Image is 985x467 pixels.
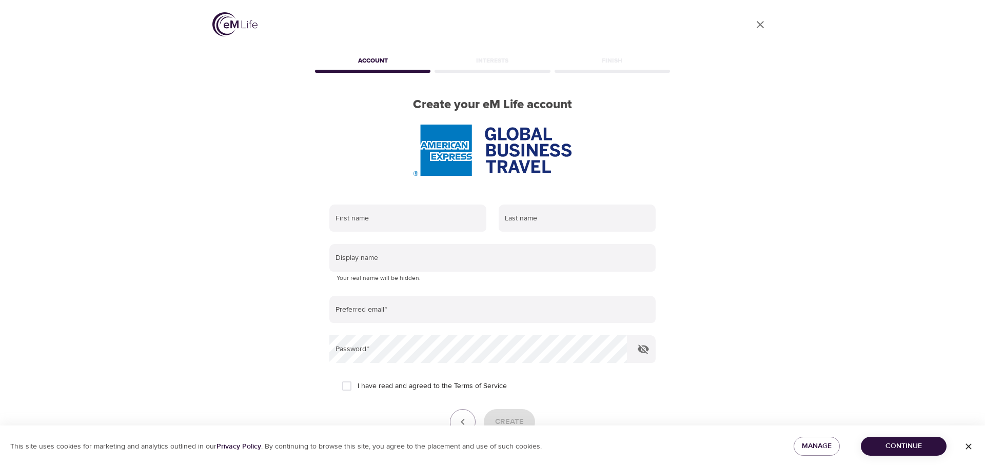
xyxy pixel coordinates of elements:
a: Terms of Service [454,381,507,392]
span: Manage [802,440,832,453]
a: Privacy Policy [216,442,261,451]
h2: Create your eM Life account [313,97,672,112]
span: I have read and agreed to the [358,381,507,392]
button: Continue [861,437,947,456]
img: AmEx%20GBT%20logo.png [413,125,572,176]
img: logo [212,12,258,36]
a: close [748,12,773,37]
p: Your real name will be hidden. [337,273,648,283]
button: Manage [794,437,840,456]
span: Continue [869,440,938,453]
